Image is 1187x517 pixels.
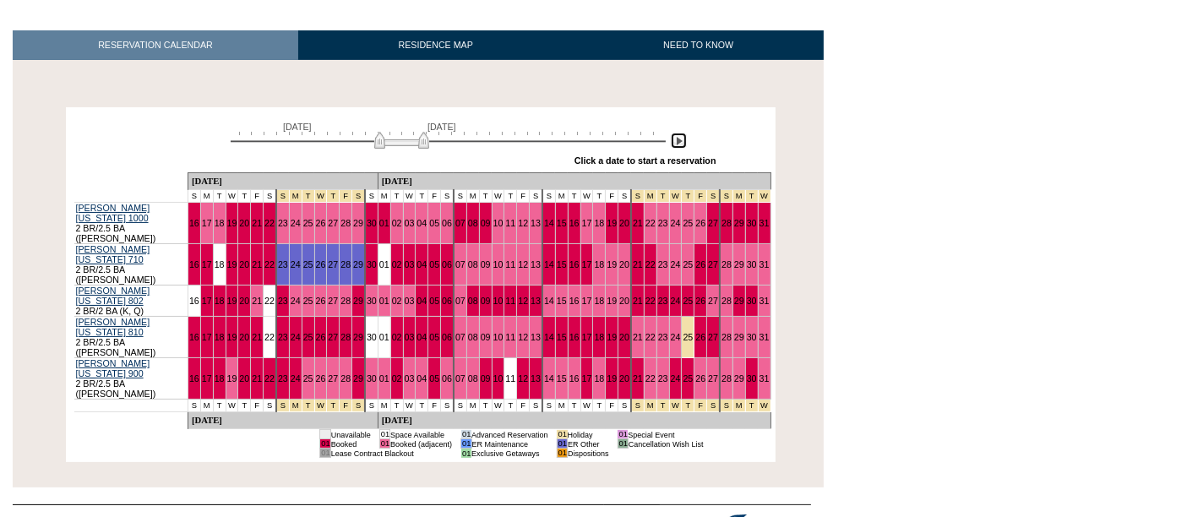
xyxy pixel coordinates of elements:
[607,332,617,342] a: 19
[734,218,744,228] a: 29
[227,259,237,269] a: 19
[569,332,580,342] a: 16
[695,218,705,228] a: 26
[215,259,225,269] a: 18
[645,259,656,269] a: 22
[328,259,338,269] a: 27
[227,218,237,228] a: 19
[671,133,687,149] img: Next
[555,190,568,203] td: M
[557,259,567,269] a: 15
[455,259,466,269] a: 07
[760,296,770,306] a: 31
[633,218,643,228] a: 21
[340,190,352,203] td: Thanksgiving
[760,259,770,269] a: 31
[291,259,301,269] a: 24
[468,259,478,269] a: 08
[302,190,314,203] td: Thanksgiving
[531,373,541,384] a: 13
[569,296,580,306] a: 16
[505,332,515,342] a: 11
[442,218,452,228] a: 06
[695,373,705,384] a: 26
[264,218,275,228] a: 22
[252,218,262,228] a: 21
[557,332,567,342] a: 15
[671,296,681,306] a: 24
[316,332,326,342] a: 26
[210,133,226,149] img: Previous
[531,296,541,306] a: 13
[645,296,656,306] a: 22
[429,373,439,384] a: 05
[442,296,452,306] a: 06
[607,373,617,384] a: 19
[298,30,574,60] a: RESIDENCE MAP
[215,218,225,228] a: 18
[188,190,200,203] td: S
[340,296,351,306] a: 28
[328,218,338,228] a: 27
[429,218,439,228] a: 05
[405,373,415,384] a: 03
[633,332,643,342] a: 21
[694,190,707,203] td: Christmas
[747,218,757,228] a: 30
[76,317,150,337] a: [PERSON_NAME] [US_STATE] 810
[264,373,275,384] a: 22
[417,296,427,306] a: 04
[466,190,479,203] td: M
[569,373,580,384] a: 16
[13,30,298,60] a: RESERVATION CALENDAR
[618,190,631,203] td: S
[316,296,326,306] a: 26
[188,400,200,412] td: S
[189,259,199,269] a: 16
[239,373,249,384] a: 20
[708,373,718,384] a: 27
[633,259,643,269] a: 21
[264,190,276,203] td: S
[606,190,618,203] td: F
[314,190,327,203] td: Thanksgiving
[353,373,363,384] a: 29
[316,259,326,269] a: 26
[289,190,302,203] td: Thanksgiving
[695,259,705,269] a: 26
[239,259,249,269] a: 20
[573,30,824,60] a: NEED TO KNOW
[252,332,262,342] a: 21
[518,373,528,384] a: 12
[455,373,466,384] a: 07
[367,259,377,269] a: 30
[252,373,262,384] a: 21
[531,259,541,269] a: 13
[379,332,389,342] a: 01
[531,332,541,342] a: 13
[633,296,643,306] a: 21
[283,122,312,132] span: [DATE]
[557,218,567,228] a: 15
[303,296,313,306] a: 25
[569,259,580,269] a: 16
[264,332,275,342] a: 22
[721,373,732,384] a: 28
[189,218,199,228] a: 16
[352,190,365,203] td: Thanksgiving
[276,190,289,203] td: Thanksgiving
[291,218,301,228] a: 24
[239,332,249,342] a: 20
[505,259,515,269] a: 11
[721,259,732,269] a: 28
[441,190,454,203] td: S
[252,296,262,306] a: 21
[340,218,351,228] a: 28
[76,203,150,223] a: [PERSON_NAME] [US_STATE] 1000
[544,296,554,306] a: 14
[226,400,238,412] td: W
[328,332,338,342] a: 27
[695,296,705,306] a: 26
[518,296,528,306] a: 12
[760,332,770,342] a: 31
